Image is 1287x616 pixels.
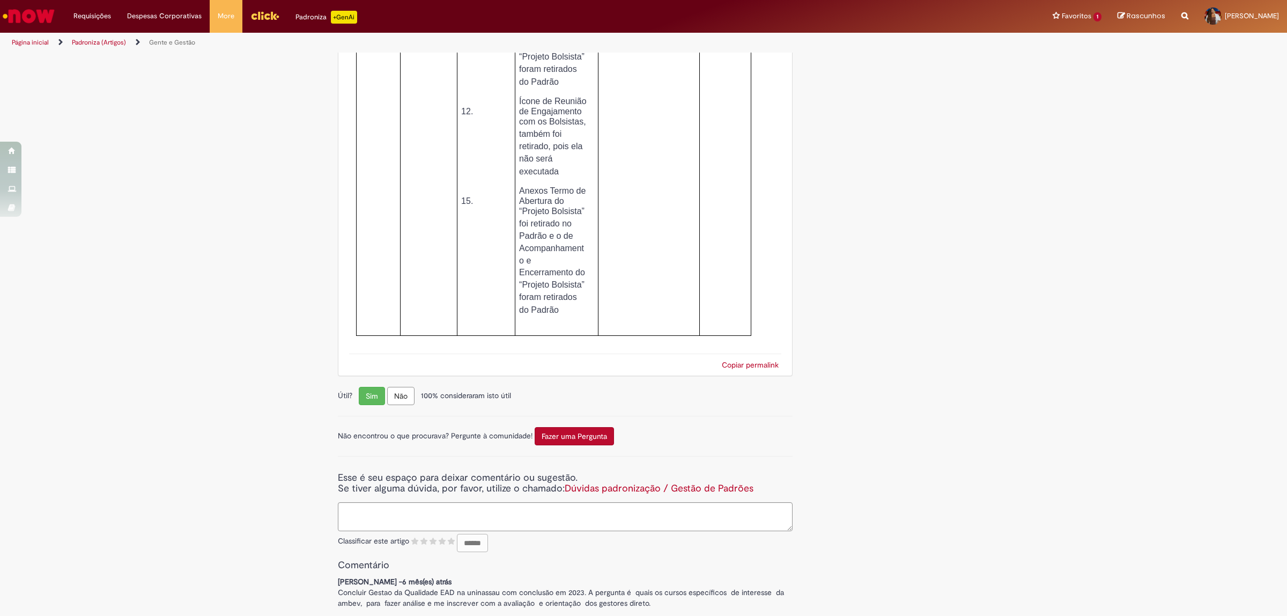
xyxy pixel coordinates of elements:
[519,154,552,163] span: não será
[439,538,446,545] i: 4
[218,11,234,21] span: More
[519,256,531,265] span: o e
[519,196,564,206] span: Abertura do
[409,536,457,546] span: Classificar este artigo
[1062,11,1091,21] span: Favoritos
[399,577,452,586] span: -
[250,8,279,24] img: click_logo_yellow_360x200.png
[359,387,385,405] button: Sim
[331,11,357,24] p: +GenAi
[149,38,195,47] a: Gente e Gestão
[411,538,418,545] i: 1
[387,387,415,405] button: Não
[519,77,559,86] span: do Padrão
[1093,12,1101,21] span: 1
[722,360,779,370] a: Copiar permalink
[519,142,582,151] span: retirado, pois ela
[420,538,427,545] i: 2
[519,97,586,106] span: Ícone de Reunião
[72,38,126,47] a: Padroniza (Artigos)
[519,64,577,74] span: foram retirados
[461,107,473,116] span: 12.
[295,11,357,24] div: Padroniza
[448,538,455,545] i: 5
[417,391,511,400] span: 100% consideraram isto útil
[519,107,582,116] span: de Engajamento
[402,577,452,586] span: 6 mês(es) atrás
[1,5,56,27] img: ServiceNow
[127,11,202,21] span: Despesas Corporativas
[535,427,614,445] button: Fazer uma Pergunta
[535,431,614,441] a: Fazer uma Pergunta
[12,38,49,47] a: Página inicial
[519,52,585,61] span: “Projeto Bolsista”
[519,268,585,277] span: Encerramento do
[461,196,473,206] span: 15.
[338,588,786,608] span: Concluir Gestao da Qualidade EAD na uninassau com conclusão em 2023. A pergunta é quais os cursos...
[338,577,397,586] span: [PERSON_NAME]
[8,33,850,53] ul: Trilhas de página
[519,117,586,126] span: com os Bolsistas,
[519,219,572,228] span: foi retirado no
[519,186,586,195] span: Anexos Termo de
[519,167,559,176] span: executada
[338,560,793,571] h3: Comentário
[519,207,585,216] span: “Projeto Bolsista”
[402,577,452,586] time: 01/04/2025 20:38:49
[338,431,532,441] span: Não encontrou o que procurava? Pergunte à comunidade!
[1225,11,1279,20] span: [PERSON_NAME]
[519,231,573,240] span: Padrão e o de
[519,305,559,314] span: do Padrão
[338,391,357,400] span: Útil?
[519,280,585,289] span: “Projeto Bolsista”
[73,11,111,21] span: Requisições
[519,292,577,302] span: foram retirados
[519,244,584,253] span: Acompanhament
[338,473,753,494] h4: Esse é seu espaço para deixar comentário ou sugestão. Se tiver alguma dúvida, por favor, utilize ...
[565,482,753,495] a: Dúvidas padronização / Gestão de Padrões
[1118,11,1165,21] a: Rascunhos
[519,129,561,138] span: também foi
[338,536,457,546] span: Classificar este artigo
[1127,11,1165,21] span: Rascunhos
[430,538,437,545] i: 3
